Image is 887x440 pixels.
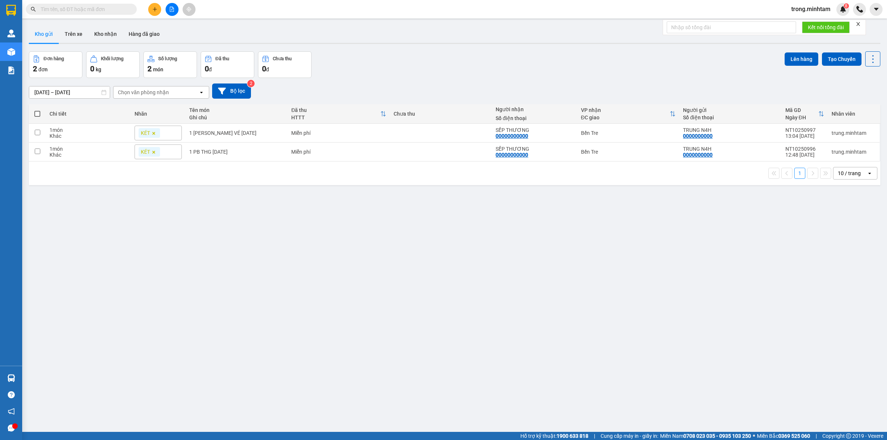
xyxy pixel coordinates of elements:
[594,432,595,440] span: |
[8,391,15,398] span: question-circle
[59,25,88,43] button: Trên xe
[520,432,588,440] span: Hỗ trợ kỹ thuật:
[258,51,312,78] button: Chưa thu0đ
[189,130,284,136] div: 1 PB TIỀN VÉ 15/10/2025
[7,374,15,382] img: warehouse-icon
[870,3,883,16] button: caret-down
[189,107,284,113] div: Tên món
[753,434,755,437] span: ⚪️
[166,3,179,16] button: file-add
[90,64,94,73] span: 0
[844,3,849,8] sup: 8
[785,133,824,139] div: 13:04 [DATE]
[50,133,127,139] div: Khác
[212,83,251,99] button: Bộ lọc
[838,170,861,177] div: 10 / trang
[143,51,197,78] button: Số lượng2món
[794,168,805,179] button: 1
[29,51,82,78] button: Đơn hàng2đơn
[496,133,528,139] div: 00000000000
[291,149,386,155] div: Miễn phí
[50,111,127,117] div: Chi tiết
[291,115,380,120] div: HTTT
[273,56,292,61] div: Chưa thu
[44,56,64,61] div: Đơn hàng
[88,25,123,43] button: Kho nhận
[33,64,37,73] span: 2
[123,25,166,43] button: Hàng đã giao
[785,52,818,66] button: Lên hàng
[394,111,488,117] div: Chưa thu
[873,6,880,13] span: caret-down
[29,86,110,98] input: Select a date range.
[496,115,573,121] div: Số điện thoại
[101,56,123,61] div: Khối lượng
[198,89,204,95] svg: open
[8,408,15,415] span: notification
[867,170,873,176] svg: open
[782,104,828,124] th: Toggle SortBy
[186,7,191,12] span: aim
[41,5,128,13] input: Tìm tên, số ĐT hoặc mã đơn
[832,149,876,155] div: trung.minhtam
[291,107,380,113] div: Đã thu
[152,7,157,12] span: plus
[183,3,196,16] button: aim
[785,107,818,113] div: Mã GD
[840,6,846,13] img: icon-new-feature
[247,80,255,87] sup: 2
[667,21,796,33] input: Nhập số tổng đài
[496,127,573,133] div: SẾP THƯƠNG
[38,66,48,72] span: đơn
[683,115,778,120] div: Số điện thoại
[757,432,810,440] span: Miền Bắc
[169,7,174,12] span: file-add
[96,66,101,72] span: kg
[581,130,676,136] div: Bến Tre
[683,133,713,139] div: 0000000000
[496,146,573,152] div: SẾP THƯƠNG
[683,127,778,133] div: TRUNG N4H
[785,152,824,158] div: 12:48 [DATE]
[785,4,836,14] span: trong.minhtam
[808,23,844,31] span: Kết nối tổng đài
[778,433,810,439] strong: 0369 525 060
[581,107,670,113] div: VP nhận
[50,152,127,158] div: Khác
[581,149,676,155] div: Bến Tre
[683,152,713,158] div: 0000000000
[856,6,863,13] img: phone-icon
[816,432,817,440] span: |
[822,52,861,66] button: Tạo Chuyến
[496,152,528,158] div: 00000000000
[153,66,163,72] span: món
[683,146,778,152] div: TRUNG N4H
[86,51,140,78] button: Khối lượng0kg
[577,104,679,124] th: Toggle SortBy
[288,104,390,124] th: Toggle SortBy
[266,66,269,72] span: đ
[785,146,824,152] div: NT10250996
[158,56,177,61] div: Số lượng
[8,424,15,432] span: message
[262,64,266,73] span: 0
[802,21,850,33] button: Kết nối tổng đài
[6,5,16,16] img: logo-vxr
[209,66,212,72] span: đ
[7,30,15,37] img: warehouse-icon
[601,432,658,440] span: Cung cấp máy in - giấy in:
[29,25,59,43] button: Kho gửi
[31,7,36,12] span: search
[856,21,861,27] span: close
[50,146,127,152] div: 1 món
[683,433,751,439] strong: 0708 023 035 - 0935 103 250
[660,432,751,440] span: Miền Nam
[785,115,818,120] div: Ngày ĐH
[147,64,152,73] span: 2
[846,433,851,439] span: copyright
[201,51,254,78] button: Đã thu0đ
[845,3,847,8] span: 8
[205,64,209,73] span: 0
[189,115,284,120] div: Ghi chú
[50,127,127,133] div: 1 món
